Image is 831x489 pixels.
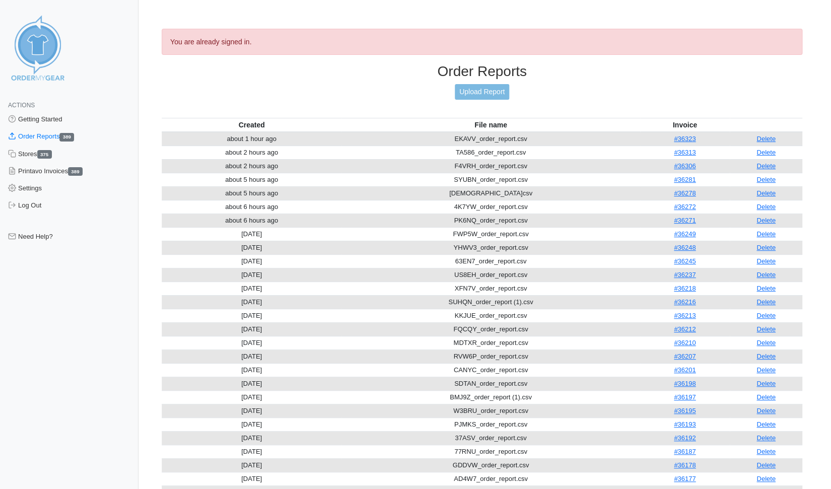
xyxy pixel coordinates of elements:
[674,393,696,401] a: #36197
[756,271,776,278] a: Delete
[674,380,696,387] a: #36198
[674,244,696,251] a: #36248
[674,325,696,333] a: #36212
[674,230,696,238] a: #36249
[162,63,802,80] h3: Order Reports
[341,146,640,159] td: TA586_order_report.csv
[674,298,696,306] a: #36216
[341,458,640,472] td: GDDVW_order_report.csv
[756,434,776,442] a: Delete
[674,135,696,143] a: #36323
[341,322,640,336] td: FQCQY_order_report.csv
[674,461,696,469] a: #36178
[162,350,341,363] td: [DATE]
[162,282,341,295] td: [DATE]
[162,186,341,200] td: about 5 hours ago
[162,336,341,350] td: [DATE]
[162,431,341,445] td: [DATE]
[68,167,83,176] span: 389
[341,173,640,186] td: SYUBN_order_report.csv
[341,431,640,445] td: 37ASV_order_report.csv
[162,295,341,309] td: [DATE]
[674,475,696,482] a: #36177
[341,309,640,322] td: KKJUE_order_report.csv
[756,257,776,265] a: Delete
[341,295,640,309] td: SUHQN_order_report (1).csv
[756,149,776,156] a: Delete
[674,257,696,265] a: #36245
[162,363,341,377] td: [DATE]
[674,189,696,197] a: #36278
[756,380,776,387] a: Delete
[341,118,640,132] th: File name
[162,214,341,227] td: about 6 hours ago
[341,390,640,404] td: BMJ9Z_order_report (1).csv
[756,230,776,238] a: Delete
[674,149,696,156] a: #36313
[674,353,696,360] a: #36207
[756,475,776,482] a: Delete
[162,268,341,282] td: [DATE]
[162,309,341,322] td: [DATE]
[341,472,640,485] td: AD4W7_order_report.csv
[341,417,640,431] td: PJMKS_order_report.csv
[341,445,640,458] td: 77RNU_order_report.csv
[162,417,341,431] td: [DATE]
[640,118,730,132] th: Invoice
[756,217,776,224] a: Delete
[455,84,509,100] a: Upload Report
[162,29,802,55] div: You are already signed in.
[341,186,640,200] td: [DEMOGRAPHIC_DATA]csv
[756,325,776,333] a: Delete
[756,203,776,211] a: Delete
[341,350,640,363] td: RVW6P_order_report.csv
[341,159,640,173] td: F4VRH_order_report.csv
[756,244,776,251] a: Delete
[674,271,696,278] a: #36237
[674,176,696,183] a: #36281
[674,366,696,374] a: #36201
[162,377,341,390] td: [DATE]
[756,312,776,319] a: Delete
[37,150,52,159] span: 375
[341,200,640,214] td: 4K7YW_order_report.csv
[756,353,776,360] a: Delete
[756,366,776,374] a: Delete
[162,173,341,186] td: about 5 hours ago
[341,282,640,295] td: XFN7V_order_report.csv
[674,217,696,224] a: #36271
[674,421,696,428] a: #36193
[162,390,341,404] td: [DATE]
[756,298,776,306] a: Delete
[756,162,776,170] a: Delete
[341,241,640,254] td: YHWV3_order_report.csv
[674,407,696,414] a: #36195
[756,189,776,197] a: Delete
[162,472,341,485] td: [DATE]
[341,268,640,282] td: US8EH_order_report.csv
[8,102,35,109] span: Actions
[756,135,776,143] a: Delete
[756,448,776,455] a: Delete
[341,363,640,377] td: CANYC_order_report.csv
[674,285,696,292] a: #36218
[162,200,341,214] td: about 6 hours ago
[756,421,776,428] a: Delete
[162,146,341,159] td: about 2 hours ago
[674,339,696,346] a: #36210
[341,336,640,350] td: MDTXR_order_report.csv
[162,458,341,472] td: [DATE]
[674,448,696,455] a: #36187
[162,227,341,241] td: [DATE]
[341,404,640,417] td: W3BRU_order_report.csv
[674,162,696,170] a: #36306
[674,203,696,211] a: #36272
[756,407,776,414] a: Delete
[162,241,341,254] td: [DATE]
[756,339,776,346] a: Delete
[59,133,74,142] span: 389
[341,227,640,241] td: FWP5W_order_report.csv
[162,322,341,336] td: [DATE]
[162,159,341,173] td: about 2 hours ago
[162,132,341,146] td: about 1 hour ago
